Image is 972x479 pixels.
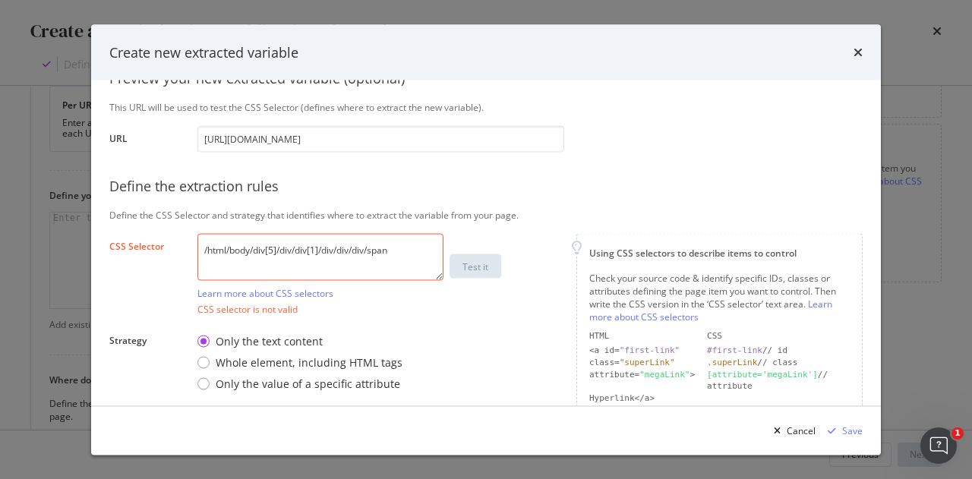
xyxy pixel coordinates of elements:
[197,355,402,370] div: Whole element, including HTML tags
[707,368,850,392] div: // attribute
[768,418,816,443] button: Cancel
[707,357,757,367] div: .superLink
[216,334,323,349] div: Only the text content
[197,286,333,299] a: Learn more about CSS selectors
[197,233,443,280] textarea: /html/body/div[5]/div/div[1]/div/div/div/span
[787,424,816,436] div: Cancel
[216,377,400,392] div: Only the value of a specific attribute
[822,418,863,443] button: Save
[197,303,564,316] div: CSS selector is not valid
[620,357,675,367] div: "superLink"
[109,43,298,62] div: Create new extracted variable
[707,369,818,379] div: [attribute='megaLink']
[707,345,762,355] div: #first-link
[589,329,695,342] div: HTML
[197,126,564,153] input: https://www.example.com
[216,355,402,370] div: Whole element, including HTML tags
[639,369,690,379] div: "megaLink"
[707,356,850,368] div: // class
[109,208,863,221] div: Define the CSS Selector and strategy that identifies where to extract the variable from your page.
[589,298,832,323] a: Learn more about CSS selectors
[951,427,964,440] span: 1
[197,377,402,392] div: Only the value of a specific attribute
[109,177,863,197] div: Define the extraction rules
[109,132,185,149] label: URL
[854,43,863,62] div: times
[91,24,881,455] div: modal
[450,254,501,279] button: Test it
[109,100,863,113] div: This URL will be used to test the CSS Selector (defines where to extract the new variable).
[707,329,850,342] div: CSS
[589,392,695,405] div: Hyperlink</a>
[920,427,957,464] iframe: Intercom live chat
[589,345,695,357] div: <a id=
[589,356,695,368] div: class=
[589,272,850,324] div: Check your source code & identify specific IDs, classes or attributes defining the page item you ...
[842,424,863,436] div: Save
[707,345,850,357] div: // id
[197,334,402,349] div: Only the text content
[109,334,185,394] label: Strategy
[589,368,695,392] div: attribute= >
[589,246,850,259] div: Using CSS selectors to describe items to control
[620,345,680,355] div: "first-link"
[462,260,488,273] div: Test it
[109,239,185,311] label: CSS Selector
